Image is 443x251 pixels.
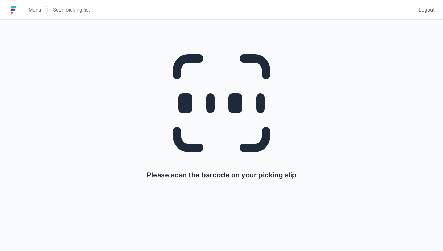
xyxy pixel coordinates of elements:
img: logo-small.jpg [8,4,19,15]
img: svg> [45,1,49,18]
p: Please scan the barcode on your picking slip [147,170,297,180]
a: Logout [414,3,435,16]
a: Scan picking list [49,3,94,16]
span: Menu [29,6,41,13]
span: Logout [419,6,435,13]
span: Scan picking list [53,6,90,13]
a: Menu [24,3,45,16]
